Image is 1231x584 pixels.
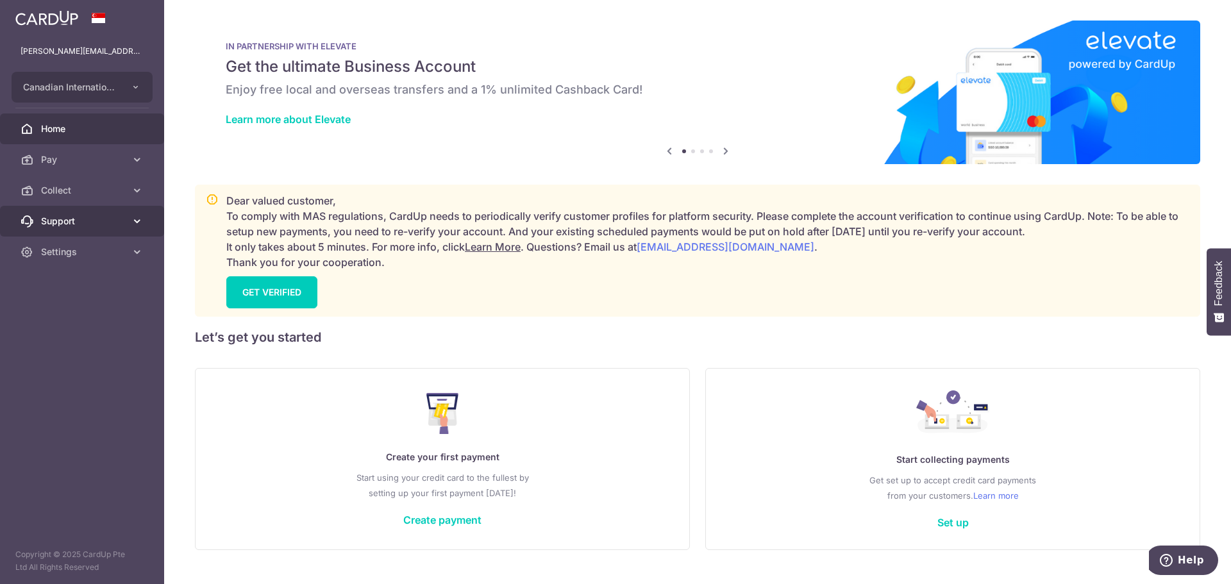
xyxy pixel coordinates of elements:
[937,516,969,529] a: Set up
[226,193,1189,270] p: Dear valued customer, To comply with MAS regulations, CardUp needs to periodically verify custome...
[21,45,144,58] p: [PERSON_NAME][EMAIL_ADDRESS][PERSON_NAME][DOMAIN_NAME]
[12,72,153,103] button: Canadian International School Pte Ltd
[226,276,317,308] a: GET VERIFIED
[226,56,1169,77] h5: Get the ultimate Business Account
[732,472,1174,503] p: Get set up to accept credit card payments from your customers.
[226,82,1169,97] h6: Enjoy free local and overseas transfers and a 1% unlimited Cashback Card!
[973,488,1019,503] a: Learn more
[195,21,1200,164] img: Renovation banner
[426,393,459,434] img: Make Payment
[15,10,78,26] img: CardUp
[226,113,351,126] a: Learn more about Elevate
[1207,248,1231,335] button: Feedback - Show survey
[403,513,482,526] a: Create payment
[221,449,664,465] p: Create your first payment
[41,153,126,166] span: Pay
[916,390,989,437] img: Collect Payment
[1149,546,1218,578] iframe: Opens a widget where you can find more information
[221,470,664,501] p: Start using your credit card to the fullest by setting up your first payment [DATE]!
[23,81,118,94] span: Canadian International School Pte Ltd
[195,327,1200,347] h5: Let’s get you started
[226,41,1169,51] p: IN PARTNERSHIP WITH ELEVATE
[41,246,126,258] span: Settings
[41,184,126,197] span: Collect
[1213,261,1225,306] span: Feedback
[732,452,1174,467] p: Start collecting payments
[465,240,521,253] a: Learn More
[637,240,814,253] a: [EMAIL_ADDRESS][DOMAIN_NAME]
[41,215,126,228] span: Support
[41,122,126,135] span: Home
